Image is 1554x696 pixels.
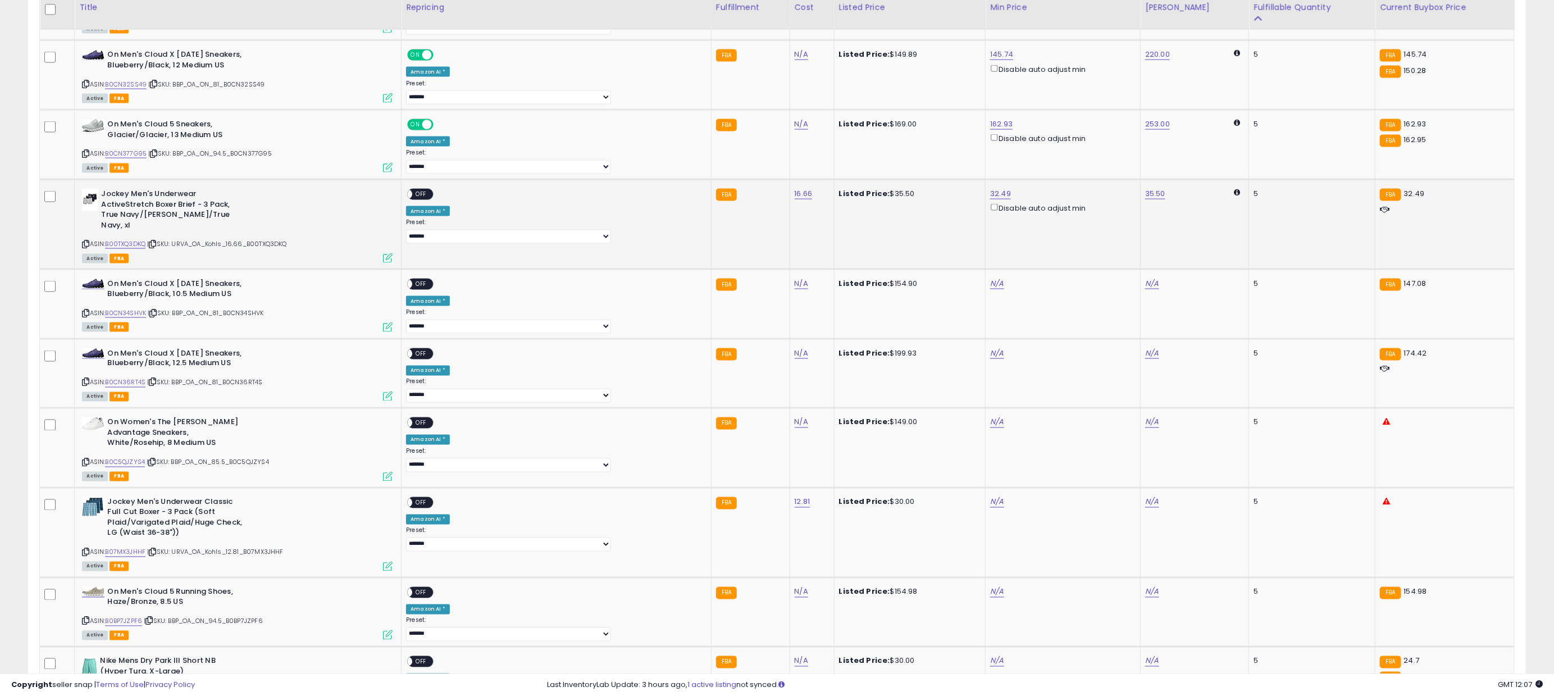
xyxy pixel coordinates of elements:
div: Disable auto adjust min [990,132,1132,144]
div: Preset: [406,527,703,552]
b: On Men's Cloud 5 Running Shoes, Haze/Bronze, 8.5 US [107,587,244,611]
span: OFF [413,498,431,507]
div: 5 [1254,348,1366,358]
div: Title [79,2,397,13]
div: 5 [1254,417,1366,427]
div: Cost [795,2,830,13]
a: N/A [795,656,808,667]
a: N/A [795,348,808,359]
div: ASIN: [82,497,393,570]
b: Nike Mens Dry Park III Short NB (Hyper Turq, X-Large) [100,656,236,680]
span: All listings currently available for purchase on Amazon [82,631,108,640]
a: N/A [990,417,1004,428]
a: N/A [1145,497,1159,508]
div: Preset: [406,80,703,105]
small: FBA [716,417,737,430]
span: | SKU: BBP_OA_ON_94.5_B0BP7JZPF6 [144,617,262,626]
div: Listed Price [839,2,981,13]
small: FBA [1380,587,1401,599]
a: N/A [990,348,1004,359]
b: Listed Price: [839,586,890,597]
a: 1 active listing [687,679,736,690]
div: Disable auto adjust min [990,202,1132,213]
span: FBA [110,254,129,263]
span: FBA [110,562,129,571]
div: $149.89 [839,49,977,60]
div: Amazon AI * [406,515,450,525]
img: 31gdtqrrggL._SL40_.jpg [82,417,104,430]
div: Amazon AI * [406,604,450,615]
div: Preset: [406,219,703,244]
a: N/A [1145,348,1159,359]
i: Calculated using Dynamic Max Price. [1234,49,1240,57]
div: Min Price [990,2,1136,13]
span: | SKU: BBP_OA_ON_81_B0CN36RT4S [147,378,262,387]
small: FBA [1380,189,1401,201]
div: 5 [1254,279,1366,289]
b: Listed Price: [839,417,890,427]
div: Amazon AI * [406,67,450,77]
span: FBA [110,163,129,173]
a: B0CN32SS49 [105,80,147,89]
b: On Men's Cloud X [DATE] Sneakers, Blueberry/Black, 10.5 Medium US [107,279,244,302]
small: FBA [716,119,737,131]
a: Terms of Use [96,679,144,690]
a: N/A [1145,278,1159,289]
div: ASIN: [82,587,393,639]
small: FBA [716,497,737,510]
span: All listings currently available for purchase on Amazon [82,392,108,402]
i: Calculated using Dynamic Max Price. [1234,119,1240,126]
div: Preset: [406,378,703,403]
b: Listed Price: [839,188,890,199]
div: ASIN: [82,49,393,102]
a: N/A [990,497,1004,508]
small: FBA [1380,348,1401,361]
div: $199.93 [839,348,977,358]
span: | SKU: BBP_OA_ON_81_B0CN32SS49 [148,80,265,89]
small: FBA [716,279,737,291]
b: Jockey Men's Underwear ActiveStretch Boxer Brief - 3 Pack, True Navy/[PERSON_NAME]/True Navy, xl [101,189,238,233]
div: $35.50 [839,189,977,199]
small: FBA [1380,656,1401,668]
span: 174.42 [1404,348,1427,358]
div: Preset: [406,617,703,642]
div: Amazon AI * [406,435,450,445]
div: 5 [1254,49,1366,60]
div: 5 [1254,587,1366,597]
small: FBA [716,189,737,201]
span: OFF [432,51,450,60]
span: 162.95 [1404,134,1427,145]
div: Amazon AI * [406,366,450,376]
span: | SKU: BBP_OA_ON_81_B0CN34SHVK [148,308,263,317]
div: ASIN: [82,189,393,262]
a: 35.50 [1145,188,1165,199]
a: N/A [795,417,808,428]
span: FBA [110,472,129,481]
a: B07MX3JHHF [105,548,145,557]
img: 41pVJFcOVvL._SL40_.jpg [82,119,104,133]
a: N/A [1145,656,1159,667]
a: N/A [795,586,808,598]
div: $154.90 [839,279,977,289]
a: 12.81 [795,497,810,508]
a: N/A [795,119,808,130]
div: Last InventoryLab Update: 3 hours ago, not synced. [547,680,1543,690]
span: All listings currently available for purchase on Amazon [82,254,108,263]
span: OFF [413,349,431,358]
span: FBA [110,94,129,103]
b: Listed Price: [839,497,890,507]
div: 5 [1254,656,1366,666]
div: $169.00 [839,119,977,129]
a: B0C5QJZYS4 [105,458,145,467]
small: FBA [716,348,737,361]
span: All listings currently available for purchase on Amazon [82,94,108,103]
span: OFF [413,190,431,199]
div: ASIN: [82,119,393,171]
img: 41XYb26l9uL._SL40_.jpg [82,189,98,211]
span: 147.08 [1404,278,1427,289]
div: Preset: [406,149,703,174]
span: 24.7 [1404,656,1420,666]
img: 519Xlhc5ecL._SL40_.jpg [82,497,104,517]
span: | SKU: BBP_OA_ON_85.5_B0C5QJZYS4 [147,458,268,467]
a: 16.66 [795,188,813,199]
